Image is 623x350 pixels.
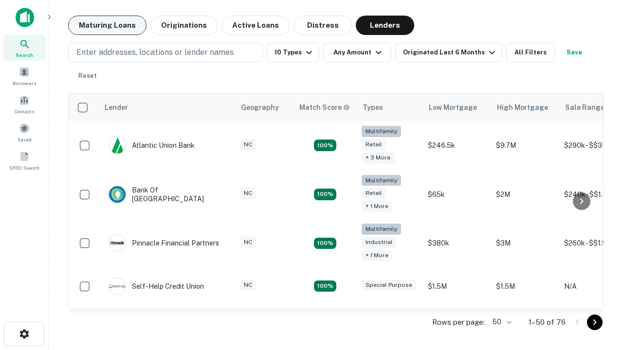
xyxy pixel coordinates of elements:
button: Distress [293,16,352,35]
div: Bank Of [GEOGRAPHIC_DATA] [109,186,225,203]
div: Retail [362,139,386,150]
button: Save your search to get updates of matches that match your search criteria. [559,43,590,62]
th: Capitalize uses an advanced AI algorithm to match your search with the best lender. The match sco... [293,94,357,121]
div: Multifamily [362,175,401,186]
span: Saved [18,136,32,143]
div: Multifamily [362,224,401,235]
a: Borrowers [3,63,46,89]
div: Atlantic Union Bank [109,137,195,154]
div: NC [240,280,256,291]
a: SREO Search [3,147,46,174]
img: picture [109,235,126,251]
div: Matching Properties: 10, hasApolloMatch: undefined [314,140,336,151]
a: Search [3,35,46,61]
a: Contacts [3,91,46,117]
th: Low Mortgage [423,94,491,121]
div: Self-help Credit Union [109,278,204,295]
button: Any Amount [323,43,391,62]
td: $380k [423,219,491,268]
td: $246.5k [423,121,491,170]
div: Pinnacle Financial Partners [109,234,219,252]
button: Originated Last 6 Months [395,43,502,62]
button: All Filters [506,43,555,62]
div: Matching Properties: 11, hasApolloMatch: undefined [314,280,336,292]
button: Enter addresses, locations or lender names [68,43,263,62]
div: High Mortgage [497,102,548,113]
div: + 1 more [362,201,392,212]
div: + 3 more [362,152,394,163]
div: Geography [241,102,279,113]
button: Active Loans [221,16,290,35]
div: Special Purpose [362,280,416,291]
p: Enter addresses, locations or lender names [76,47,234,58]
div: Matching Properties: 13, hasApolloMatch: undefined [314,238,336,249]
div: Multifamily [362,126,401,137]
span: Search [16,51,33,59]
td: $65k [423,170,491,219]
td: $9.7M [491,121,559,170]
p: 1–50 of 76 [529,316,566,328]
img: capitalize-icon.png [16,8,34,27]
th: Geography [235,94,293,121]
div: NC [240,188,256,199]
p: Rows per page: [432,316,485,328]
div: + 1 more [362,250,392,261]
div: Sale Range [565,102,605,113]
img: picture [109,278,126,295]
td: $1.5M [491,268,559,305]
td: $3M [491,219,559,268]
button: Lenders [356,16,414,35]
a: Saved [3,119,46,145]
button: Originations [150,16,218,35]
button: Maturing Loans [68,16,147,35]
div: Originated Last 6 Months [403,47,498,58]
span: Borrowers [13,79,36,87]
div: Lender [105,102,128,113]
td: $2M [491,170,559,219]
div: Retail [362,188,386,199]
div: Matching Properties: 17, hasApolloMatch: undefined [314,189,336,200]
div: Low Mortgage [429,102,477,113]
div: 50 [489,315,513,329]
div: Capitalize uses an advanced AI algorithm to match your search with the best lender. The match sco... [299,102,350,113]
iframe: Chat Widget [574,241,623,288]
span: SREO Search [9,164,39,172]
img: picture [109,137,126,154]
th: High Mortgage [491,94,559,121]
td: $1.5M [423,268,491,305]
h6: Match Score [299,102,348,113]
th: Lender [99,94,235,121]
div: NC [240,139,256,150]
button: 10 Types [267,43,319,62]
span: Contacts [15,107,34,115]
div: Types [363,102,383,113]
img: picture [109,186,126,203]
button: Go to next page [587,315,603,330]
div: Industrial [362,237,397,248]
button: Reset [72,66,103,86]
div: NC [240,237,256,248]
th: Types [357,94,423,121]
